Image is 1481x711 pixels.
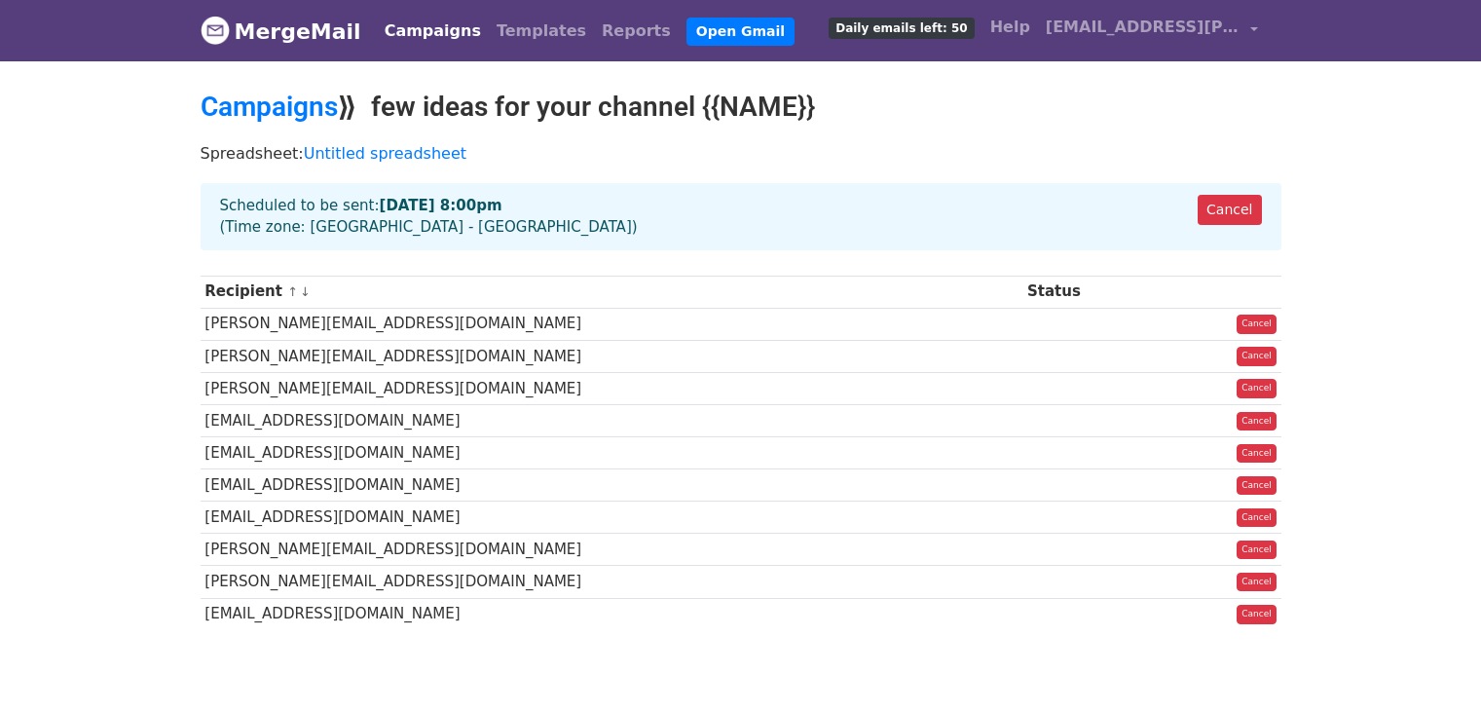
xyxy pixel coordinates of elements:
[201,11,361,52] a: MergeMail
[1237,508,1277,528] a: Cancel
[300,284,311,299] a: ↓
[1237,605,1277,624] a: Cancel
[1237,444,1277,464] a: Cancel
[686,18,795,46] a: Open Gmail
[201,183,1281,250] div: Scheduled to be sent: (Time zone: [GEOGRAPHIC_DATA] - [GEOGRAPHIC_DATA])
[982,8,1038,47] a: Help
[201,308,1023,340] td: [PERSON_NAME][EMAIL_ADDRESS][DOMAIN_NAME]
[201,16,230,45] img: MergeMail logo
[304,144,466,163] a: Untitled spreadsheet
[201,340,1023,372] td: [PERSON_NAME][EMAIL_ADDRESS][DOMAIN_NAME]
[380,197,502,214] strong: [DATE] 8:00pm
[1237,541,1277,560] a: Cancel
[594,12,679,51] a: Reports
[829,18,974,39] span: Daily emails left: 50
[1237,347,1277,366] a: Cancel
[201,534,1023,566] td: [PERSON_NAME][EMAIL_ADDRESS][DOMAIN_NAME]
[1237,573,1277,592] a: Cancel
[489,12,594,51] a: Templates
[1237,476,1277,496] a: Cancel
[1198,195,1261,225] a: Cancel
[1237,315,1277,334] a: Cancel
[1022,276,1156,308] th: Status
[201,566,1023,598] td: [PERSON_NAME][EMAIL_ADDRESS][DOMAIN_NAME]
[201,404,1023,436] td: [EMAIL_ADDRESS][DOMAIN_NAME]
[201,91,338,123] a: Campaigns
[201,91,1281,124] h2: ⟫ few ideas for your channel {{NAME}}
[1237,412,1277,431] a: Cancel
[201,437,1023,469] td: [EMAIL_ADDRESS][DOMAIN_NAME]
[201,598,1023,630] td: [EMAIL_ADDRESS][DOMAIN_NAME]
[1237,379,1277,398] a: Cancel
[201,276,1023,308] th: Recipient
[201,469,1023,502] td: [EMAIL_ADDRESS][DOMAIN_NAME]
[1046,16,1240,39] span: [EMAIL_ADDRESS][PERSON_NAME][DOMAIN_NAME]
[821,8,981,47] a: Daily emails left: 50
[287,284,298,299] a: ↑
[201,372,1023,404] td: [PERSON_NAME][EMAIL_ADDRESS][DOMAIN_NAME]
[201,143,1281,164] p: Spreadsheet:
[201,502,1023,534] td: [EMAIL_ADDRESS][DOMAIN_NAME]
[1038,8,1266,54] a: [EMAIL_ADDRESS][PERSON_NAME][DOMAIN_NAME]
[377,12,489,51] a: Campaigns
